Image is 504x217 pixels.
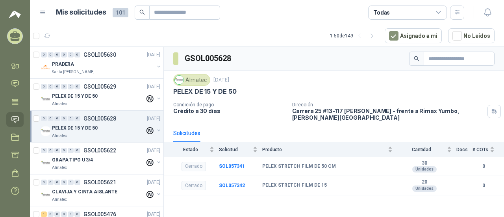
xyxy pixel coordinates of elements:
[61,52,67,57] div: 0
[48,148,54,153] div: 0
[68,180,74,185] div: 0
[61,84,67,89] div: 0
[41,114,162,139] a: 0 0 0 0 0 0 GSOL005628[DATE] Company LogoPELEX DE 15 Y DE 50Almatec
[182,162,206,171] div: Cerrado
[147,83,160,91] p: [DATE]
[83,52,116,57] p: GSOL005630
[262,182,327,189] b: PELEX STRETCH FILM DE 15
[292,102,484,108] p: Dirección
[173,129,200,137] div: Solicitudes
[397,179,452,185] b: 20
[219,142,262,157] th: Solicitud
[68,211,74,217] div: 0
[48,116,54,121] div: 0
[262,147,386,152] span: Producto
[61,211,67,217] div: 0
[52,133,67,139] p: Almatec
[219,163,245,169] b: SOL057341
[173,147,208,152] span: Estado
[52,69,94,75] p: Santa [PERSON_NAME]
[173,74,210,86] div: Almatec
[48,52,54,57] div: 0
[472,182,495,189] b: 0
[41,211,47,217] div: 1
[52,124,98,132] p: PELEX DE 15 Y DE 50
[472,147,488,152] span: # COTs
[52,61,74,68] p: PRADERA
[9,9,21,19] img: Logo peakr
[83,211,116,217] p: GSOL005476
[147,147,160,154] p: [DATE]
[61,116,67,121] div: 0
[41,180,47,185] div: 0
[414,56,419,61] span: search
[147,115,160,122] p: [DATE]
[262,163,336,170] b: PELEX STRETCH FILM DE 50 CM
[330,30,378,42] div: 1 - 50 de 149
[83,116,116,121] p: GSOL005628
[68,84,74,89] div: 0
[139,9,145,15] span: search
[54,148,60,153] div: 0
[41,148,47,153] div: 0
[54,116,60,121] div: 0
[41,158,50,168] img: Company Logo
[54,52,60,57] div: 0
[41,84,47,89] div: 0
[147,51,160,59] p: [DATE]
[472,142,504,157] th: # COTs
[83,84,116,89] p: GSOL005629
[74,211,80,217] div: 0
[41,116,47,121] div: 0
[52,188,117,196] p: CLAVIJA Y CINTA AISLANTE
[412,166,437,172] div: Unidades
[373,8,390,17] div: Todas
[41,126,50,136] img: Company Logo
[397,147,445,152] span: Cantidad
[456,142,472,157] th: Docs
[68,52,74,57] div: 0
[83,148,116,153] p: GSOL005622
[213,76,229,84] p: [DATE]
[41,146,162,171] a: 0 0 0 0 0 0 GSOL005622[DATE] Company LogoGRAPA TIPO U 3/4Almatec
[41,52,47,57] div: 0
[74,148,80,153] div: 0
[173,87,237,96] p: PELEX DE 15 Y DE 50
[74,116,80,121] div: 0
[41,63,50,72] img: Company Logo
[397,160,452,167] b: 30
[113,8,128,17] span: 101
[54,84,60,89] div: 0
[83,180,116,185] p: GSOL005621
[175,76,183,84] img: Company Logo
[74,52,80,57] div: 0
[52,93,98,100] p: PELEX DE 15 Y DE 50
[41,178,162,203] a: 0 0 0 0 0 0 GSOL005621[DATE] Company LogoCLAVIJA Y CINTA AISLANTEAlmatec
[52,101,67,107] p: Almatec
[397,142,456,157] th: Cantidad
[56,7,106,18] h1: Mis solicitudes
[41,190,50,200] img: Company Logo
[61,180,67,185] div: 0
[54,180,60,185] div: 0
[52,197,67,203] p: Almatec
[292,108,484,121] p: Carrera 25 #13-117 [PERSON_NAME] - frente a Rimax Yumbo , [PERSON_NAME][GEOGRAPHIC_DATA]
[48,211,54,217] div: 0
[61,148,67,153] div: 0
[173,108,286,114] p: Crédito a 30 días
[68,116,74,121] div: 0
[48,84,54,89] div: 0
[385,28,442,43] button: Asignado a mi
[173,102,286,108] p: Condición de pago
[54,211,60,217] div: 0
[219,147,251,152] span: Solicitud
[182,181,206,190] div: Cerrado
[41,82,162,107] a: 0 0 0 0 0 0 GSOL005629[DATE] Company LogoPELEX DE 15 Y DE 50Almatec
[74,84,80,89] div: 0
[219,183,245,188] a: SOL057342
[52,165,67,171] p: Almatec
[68,148,74,153] div: 0
[262,142,397,157] th: Producto
[41,50,162,75] a: 0 0 0 0 0 0 GSOL005630[DATE] Company LogoPRADERASanta [PERSON_NAME]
